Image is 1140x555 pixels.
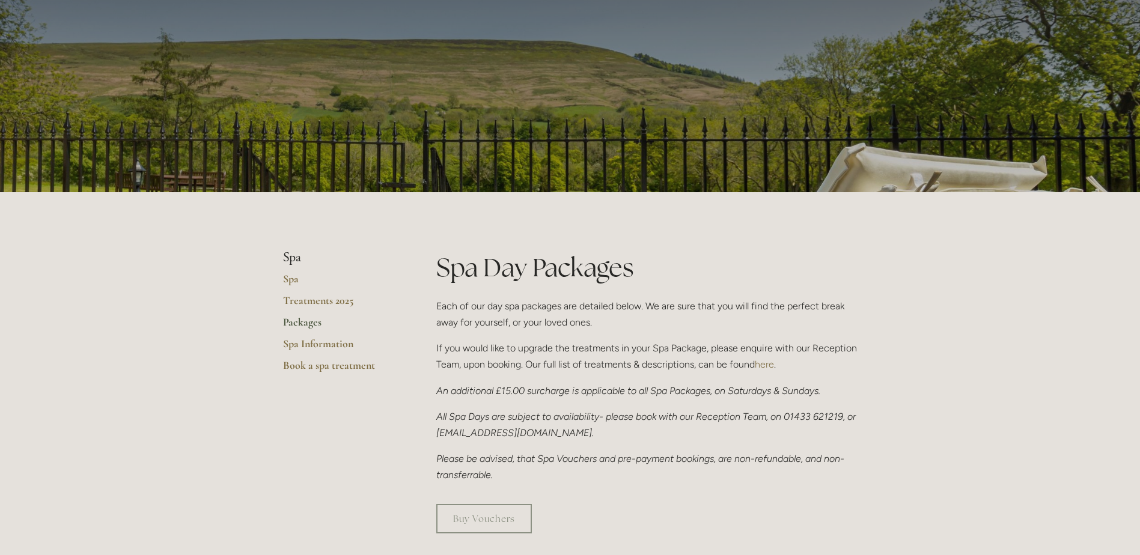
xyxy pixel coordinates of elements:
[283,337,398,359] a: Spa Information
[283,315,398,337] a: Packages
[436,385,820,396] em: An additional £15.00 surcharge is applicable to all Spa Packages, on Saturdays & Sundays.
[436,340,858,372] p: If you would like to upgrade the treatments in your Spa Package, please enquire with our Receptio...
[283,250,398,265] li: Spa
[283,272,398,294] a: Spa
[436,504,532,533] a: Buy Vouchers
[283,359,398,380] a: Book a spa treatment
[283,294,398,315] a: Treatments 2025
[755,359,774,370] a: here
[436,250,858,285] h1: Spa Day Packages
[436,411,858,438] em: All Spa Days are subject to availability- please book with our Reception Team, on 01433 621219, o...
[436,298,858,330] p: Each of our day spa packages are detailed below. We are sure that you will find the perfect break...
[436,453,844,481] em: Please be advised, that Spa Vouchers and pre-payment bookings, are non-refundable, and non-transf...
